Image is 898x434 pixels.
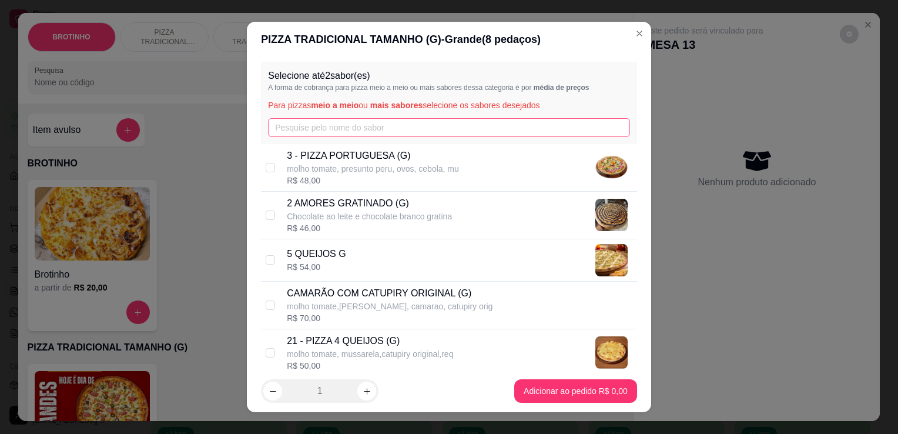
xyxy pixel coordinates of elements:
img: product-image [595,199,628,231]
p: 3 - PIZZA PORTUGUESA (G) [287,149,459,163]
span: meio a meio [311,101,358,110]
input: Pesquise pelo nome do sabor [268,118,630,137]
p: Chocolate ao leite e chocolate branco gratina [287,211,452,222]
div: R$ 50,00 [287,360,453,372]
p: 21 - PIZZA 4 QUEIJOS (G) [287,334,453,348]
p: Selecione até 2 sabor(es) [268,69,630,83]
p: Para pizzas ou selecione os sabores desejados [268,99,630,111]
img: product-image [595,244,628,276]
button: increase-product-quantity [357,382,376,400]
button: Adicionar ao pedido R$ 0,00 [514,379,637,403]
img: product-image [595,151,628,183]
div: R$ 46,00 [287,222,452,234]
div: R$ 54,00 [287,261,346,273]
p: molho tomate, presunto peru, ovos, cebola, mu [287,163,459,175]
div: R$ 48,00 [287,175,459,186]
p: CAMARÃO COM CATUPIRY ORIGINAL (G) [287,286,492,301]
button: decrease-product-quantity [263,382,282,400]
p: molho tomate,[PERSON_NAME], camarao, catupiry orig [287,301,492,312]
p: 2 AMORES GRATINADO (G) [287,196,452,211]
p: A forma de cobrança para pizza meio a meio ou mais sabores dessa categoria é por [268,83,630,92]
button: Close [630,24,649,43]
img: product-image [595,336,628,369]
div: R$ 70,00 [287,312,492,324]
div: PIZZA TRADICIONAL TAMANHO (G) - Grande ( 8 pedaços) [261,31,637,48]
p: 1 [317,384,323,398]
span: média de preços [534,84,589,92]
p: molho tomate, mussarela,catupiry original,req [287,348,453,360]
p: 5 QUEIJOS G [287,247,346,261]
span: mais sabores [370,101,423,110]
